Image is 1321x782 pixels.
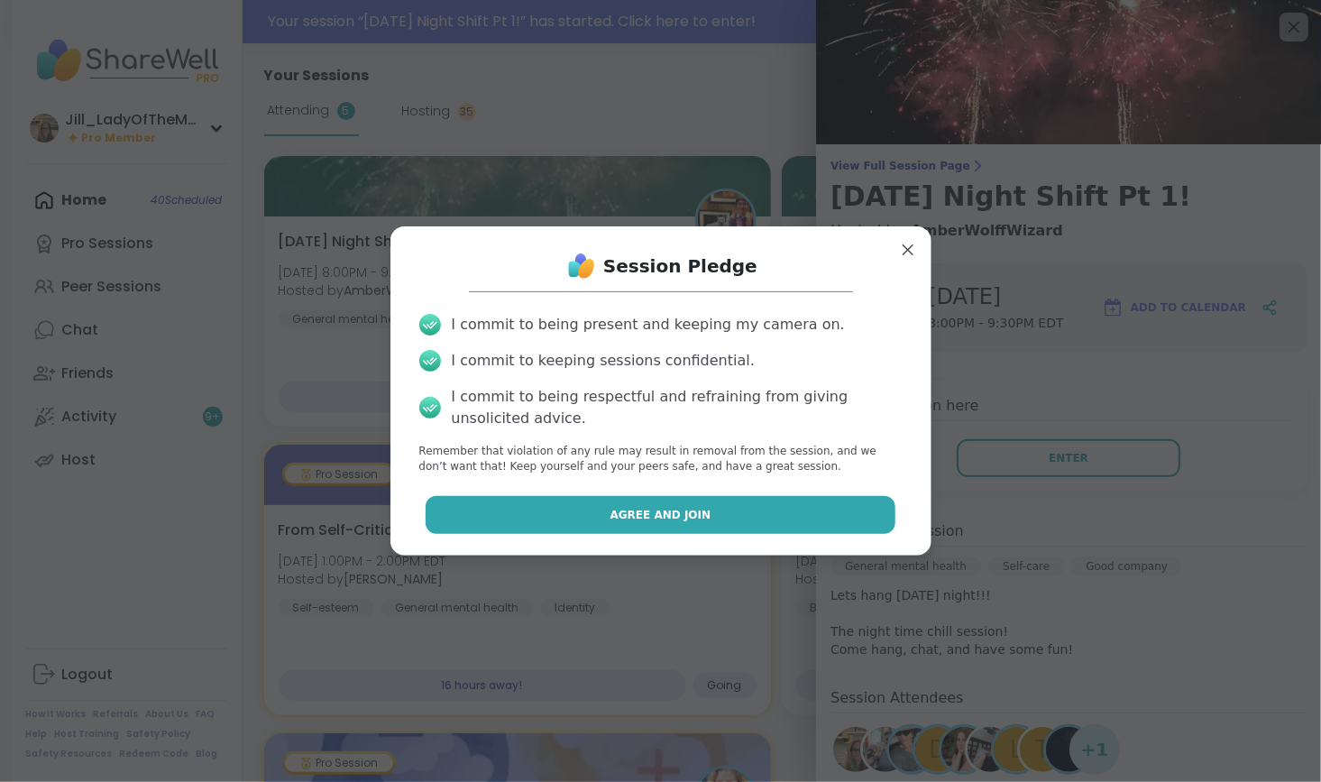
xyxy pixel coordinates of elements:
[610,507,711,523] span: Agree and Join
[452,350,756,372] div: I commit to keeping sessions confidential.
[603,253,757,279] h1: Session Pledge
[452,386,903,429] div: I commit to being respectful and refraining from giving unsolicited advice.
[452,314,845,336] div: I commit to being present and keeping my camera on.
[419,444,903,474] p: Remember that violation of any rule may result in removal from the session, and we don’t want tha...
[564,248,600,284] img: ShareWell Logo
[426,496,895,534] button: Agree and Join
